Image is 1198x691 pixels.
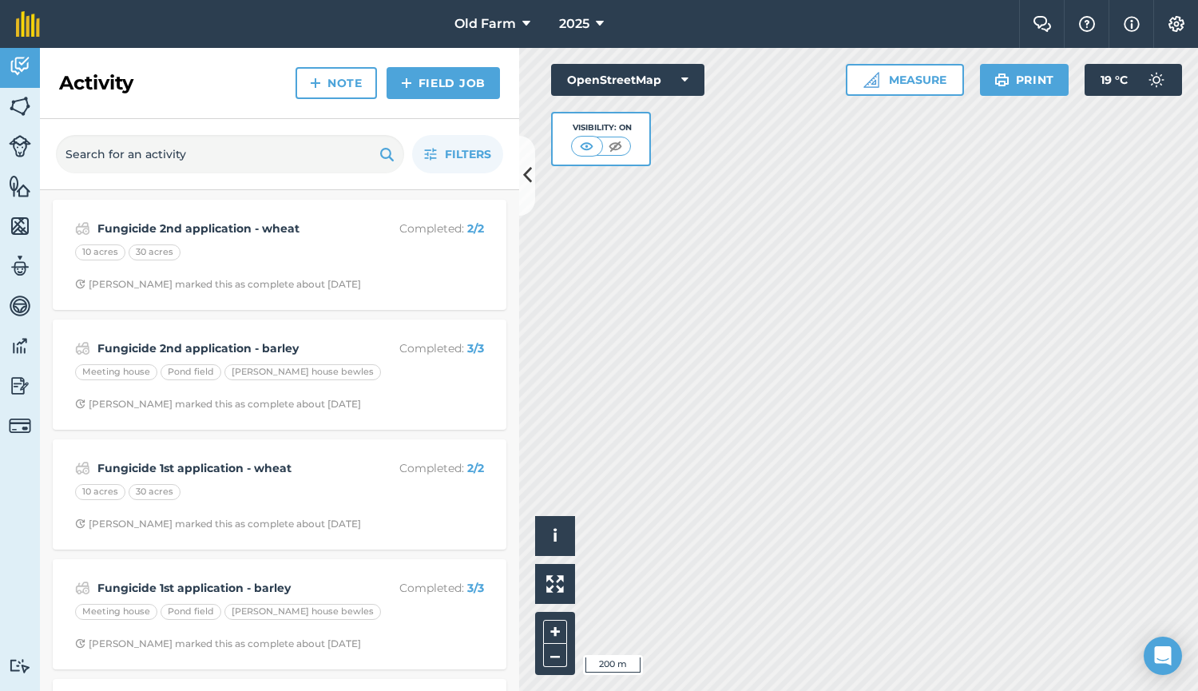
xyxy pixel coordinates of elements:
[224,604,381,620] div: [PERSON_NAME] house bewles
[553,526,557,546] span: i
[9,294,31,318] img: svg+xml;base64,PD94bWwgdmVyc2lvbj0iMS4wIiBlbmNvZGluZz0idXRmLTgiPz4KPCEtLSBHZW5lcmF0b3I6IEFkb2JlIE...
[543,620,567,644] button: +
[551,64,704,96] button: OpenStreetMap
[379,145,395,164] img: svg+xml;base64,PHN2ZyB4bWxucz0iaHR0cDovL3d3dy53My5vcmcvMjAwMC9zdmciIHdpZHRoPSIxOSIgaGVpZ2h0PSIyNC...
[863,72,879,88] img: Ruler icon
[994,70,1010,89] img: svg+xml;base64,PHN2ZyB4bWxucz0iaHR0cDovL3d3dy53My5vcmcvMjAwMC9zdmciIHdpZHRoPSIxOSIgaGVpZ2h0PSIyNC...
[1101,64,1128,96] span: 19 ° C
[75,578,90,598] img: svg+xml;base64,PD94bWwgdmVyc2lvbj0iMS4wIiBlbmNvZGluZz0idXRmLTgiPz4KPCEtLSBHZW5lcmF0b3I6IEFkb2JlIE...
[75,398,361,411] div: [PERSON_NAME] marked this as complete about [DATE]
[9,214,31,238] img: svg+xml;base64,PHN2ZyB4bWxucz0iaHR0cDovL3d3dy53My5vcmcvMjAwMC9zdmciIHdpZHRoPSI1NiIgaGVpZ2h0PSI2MC...
[387,67,500,99] a: Field Job
[1085,64,1182,96] button: 19 °C
[75,637,361,650] div: [PERSON_NAME] marked this as complete about [DATE]
[75,278,361,291] div: [PERSON_NAME] marked this as complete about [DATE]
[75,244,125,260] div: 10 acres
[75,399,85,409] img: Clock with arrow pointing clockwise
[467,221,484,236] strong: 2 / 2
[401,73,412,93] img: svg+xml;base64,PHN2ZyB4bWxucz0iaHR0cDovL3d3dy53My5vcmcvMjAwMC9zdmciIHdpZHRoPSIxNCIgaGVpZ2h0PSIyNC...
[357,220,484,237] p: Completed :
[97,579,351,597] strong: Fungicide 1st application - barley
[9,174,31,198] img: svg+xml;base64,PHN2ZyB4bWxucz0iaHR0cDovL3d3dy53My5vcmcvMjAwMC9zdmciIHdpZHRoPSI1NiIgaGVpZ2h0PSI2MC...
[97,340,351,357] strong: Fungicide 2nd application - barley
[75,364,157,380] div: Meeting house
[75,219,90,238] img: svg+xml;base64,PD94bWwgdmVyc2lvbj0iMS4wIiBlbmNvZGluZz0idXRmLTgiPz4KPCEtLSBHZW5lcmF0b3I6IEFkb2JlIE...
[9,334,31,358] img: svg+xml;base64,PD94bWwgdmVyc2lvbj0iMS4wIiBlbmNvZGluZz0idXRmLTgiPz4KPCEtLSBHZW5lcmF0b3I6IEFkb2JlIE...
[1033,16,1052,32] img: Two speech bubbles overlapping with the left bubble in the forefront
[454,14,516,34] span: Old Farm
[445,145,491,163] span: Filters
[75,484,125,500] div: 10 acres
[129,244,180,260] div: 30 acres
[559,14,589,34] span: 2025
[75,279,85,289] img: Clock with arrow pointing clockwise
[412,135,503,173] button: Filters
[296,67,377,99] a: Note
[605,138,625,154] img: svg+xml;base64,PHN2ZyB4bWxucz0iaHR0cDovL3d3dy53My5vcmcvMjAwMC9zdmciIHdpZHRoPSI1MCIgaGVpZ2h0PSI0MC...
[846,64,964,96] button: Measure
[97,459,351,477] strong: Fungicide 1st application - wheat
[577,138,597,154] img: svg+xml;base64,PHN2ZyB4bWxucz0iaHR0cDovL3d3dy53My5vcmcvMjAwMC9zdmciIHdpZHRoPSI1MCIgaGVpZ2h0PSI0MC...
[1077,16,1097,32] img: A question mark icon
[62,449,497,540] a: Fungicide 1st application - wheatCompleted: 2/210 acres30 acresClock with arrow pointing clockwis...
[9,135,31,157] img: svg+xml;base64,PD94bWwgdmVyc2lvbj0iMS4wIiBlbmNvZGluZz0idXRmLTgiPz4KPCEtLSBHZW5lcmF0b3I6IEFkb2JlIE...
[224,364,381,380] div: [PERSON_NAME] house bewles
[75,638,85,649] img: Clock with arrow pointing clockwise
[75,604,157,620] div: Meeting house
[75,518,361,530] div: [PERSON_NAME] marked this as complete about [DATE]
[1140,64,1172,96] img: svg+xml;base64,PD94bWwgdmVyc2lvbj0iMS4wIiBlbmNvZGluZz0idXRmLTgiPz4KPCEtLSBHZW5lcmF0b3I6IEFkb2JlIE...
[543,644,567,667] button: –
[980,64,1069,96] button: Print
[9,374,31,398] img: svg+xml;base64,PD94bWwgdmVyc2lvbj0iMS4wIiBlbmNvZGluZz0idXRmLTgiPz4KPCEtLSBHZW5lcmF0b3I6IEFkb2JlIE...
[310,73,321,93] img: svg+xml;base64,PHN2ZyB4bWxucz0iaHR0cDovL3d3dy53My5vcmcvMjAwMC9zdmciIHdpZHRoPSIxNCIgaGVpZ2h0PSIyNC...
[97,220,351,237] strong: Fungicide 2nd application - wheat
[62,329,497,420] a: Fungicide 2nd application - barleyCompleted: 3/3Meeting housePond field[PERSON_NAME] house bewles...
[75,459,90,478] img: svg+xml;base64,PD94bWwgdmVyc2lvbj0iMS4wIiBlbmNvZGluZz0idXRmLTgiPz4KPCEtLSBHZW5lcmF0b3I6IEFkb2JlIE...
[546,575,564,593] img: Four arrows, one pointing top left, one top right, one bottom right and the last bottom left
[467,581,484,595] strong: 3 / 3
[59,70,133,96] h2: Activity
[9,415,31,437] img: svg+xml;base64,PD94bWwgdmVyc2lvbj0iMS4wIiBlbmNvZGluZz0idXRmLTgiPz4KPCEtLSBHZW5lcmF0b3I6IEFkb2JlIE...
[62,569,497,660] a: Fungicide 1st application - barleyCompleted: 3/3Meeting housePond field[PERSON_NAME] house bewles...
[161,604,221,620] div: Pond field
[9,54,31,78] img: svg+xml;base64,PD94bWwgdmVyc2lvbj0iMS4wIiBlbmNvZGluZz0idXRmLTgiPz4KPCEtLSBHZW5lcmF0b3I6IEFkb2JlIE...
[9,658,31,673] img: svg+xml;base64,PD94bWwgdmVyc2lvbj0iMS4wIiBlbmNvZGluZz0idXRmLTgiPz4KPCEtLSBHZW5lcmF0b3I6IEFkb2JlIE...
[62,209,497,300] a: Fungicide 2nd application - wheatCompleted: 2/210 acres30 acresClock with arrow pointing clockwis...
[9,254,31,278] img: svg+xml;base64,PD94bWwgdmVyc2lvbj0iMS4wIiBlbmNvZGluZz0idXRmLTgiPz4KPCEtLSBHZW5lcmF0b3I6IEFkb2JlIE...
[1124,14,1140,34] img: svg+xml;base64,PHN2ZyB4bWxucz0iaHR0cDovL3d3dy53My5vcmcvMjAwMC9zdmciIHdpZHRoPSIxNyIgaGVpZ2h0PSIxNy...
[129,484,180,500] div: 30 acres
[56,135,404,173] input: Search for an activity
[75,339,90,358] img: svg+xml;base64,PD94bWwgdmVyc2lvbj0iMS4wIiBlbmNvZGluZz0idXRmLTgiPz4KPCEtLSBHZW5lcmF0b3I6IEFkb2JlIE...
[1167,16,1186,32] img: A cog icon
[467,461,484,475] strong: 2 / 2
[16,11,40,37] img: fieldmargin Logo
[571,121,632,134] div: Visibility: On
[9,94,31,118] img: svg+xml;base64,PHN2ZyB4bWxucz0iaHR0cDovL3d3dy53My5vcmcvMjAwMC9zdmciIHdpZHRoPSI1NiIgaGVpZ2h0PSI2MC...
[161,364,221,380] div: Pond field
[357,459,484,477] p: Completed :
[75,518,85,529] img: Clock with arrow pointing clockwise
[535,516,575,556] button: i
[467,341,484,355] strong: 3 / 3
[357,340,484,357] p: Completed :
[357,579,484,597] p: Completed :
[1144,637,1182,675] div: Open Intercom Messenger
